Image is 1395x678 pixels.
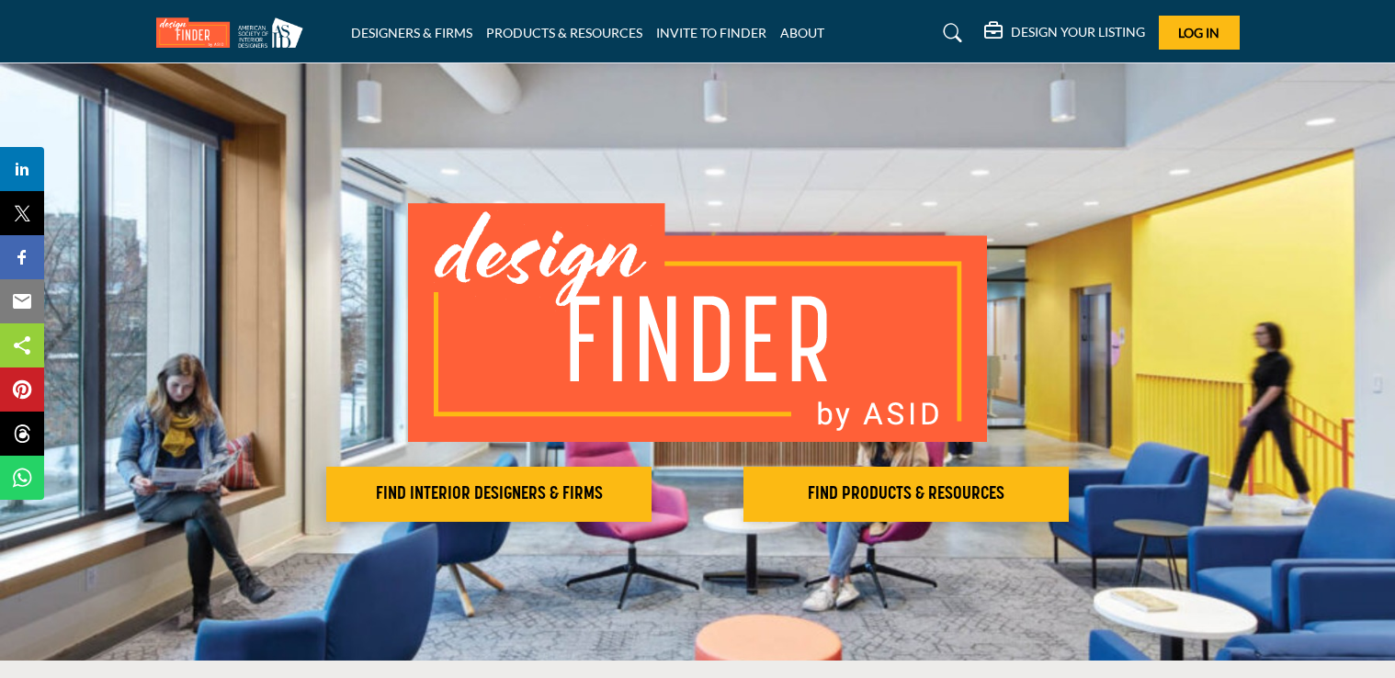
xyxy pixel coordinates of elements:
h2: FIND PRODUCTS & RESOURCES [749,483,1063,505]
span: Log In [1178,25,1219,40]
button: FIND PRODUCTS & RESOURCES [743,467,1069,522]
h5: DESIGN YOUR LISTING [1011,24,1145,40]
img: image [408,203,987,442]
a: INVITE TO FINDER [656,25,766,40]
div: DESIGN YOUR LISTING [984,22,1145,44]
h2: FIND INTERIOR DESIGNERS & FIRMS [332,483,646,505]
a: DESIGNERS & FIRMS [351,25,472,40]
button: Log In [1159,16,1240,50]
a: Search [925,18,974,48]
button: FIND INTERIOR DESIGNERS & FIRMS [326,467,652,522]
img: Site Logo [156,17,312,48]
a: PRODUCTS & RESOURCES [486,25,642,40]
a: ABOUT [780,25,824,40]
